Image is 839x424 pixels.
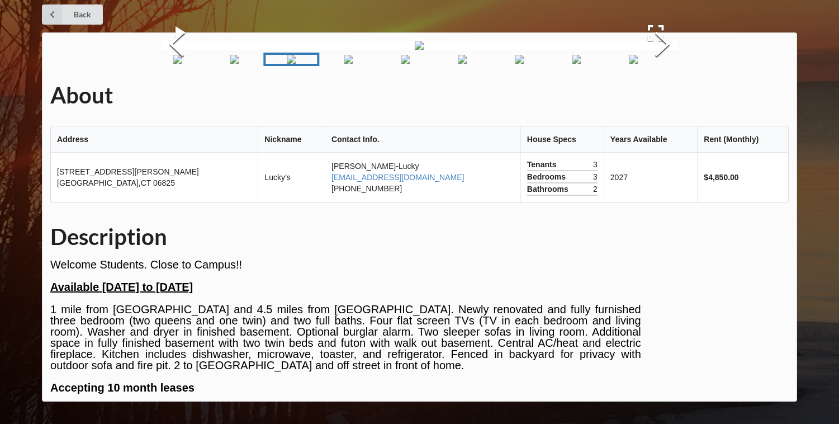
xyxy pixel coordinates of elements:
img: 281_jennings%2FIMG_0055.jpg [344,55,353,64]
th: Years Available [604,126,698,153]
a: Go to Slide 5 [378,53,434,66]
span: [STREET_ADDRESS][PERSON_NAME] [57,167,199,176]
img: 281_jennings%2FIMG_0054.jpg [287,55,296,64]
a: Go to Slide 8 [549,53,605,66]
span: 2 [593,183,598,195]
span: [GEOGRAPHIC_DATA] , CT 06825 [57,178,175,187]
th: Address [51,126,258,153]
button: Open Fullscreen [633,17,678,49]
a: Back [42,4,103,25]
th: Rent (Monthly) [697,126,788,153]
img: 281_jennings%2FIMG_0056.jpg [401,55,410,64]
img: 281_jennings%2FIMG_0057.jpg [458,55,467,64]
h1: Description [50,223,789,251]
h1: About [50,81,789,110]
b: $4,850.00 [704,173,738,182]
th: Nickname [258,126,325,153]
div: Welcome Students. Close to Campus!! [50,259,641,393]
span: Bathrooms [527,183,571,195]
img: 281_jennings%2FIMG_0054.jpg [415,41,424,50]
a: Go to Slide 7 [492,53,548,66]
th: Contact Info. [325,126,520,153]
b: Accepting 10 month leases [50,381,195,394]
span: Tenants [527,159,560,170]
a: Go to Slide 9 [606,53,662,66]
th: House Specs [520,126,604,153]
span: 3 [593,159,598,170]
span: Available [DATE] to [DATE] [50,281,193,293]
img: 281_jennings%2FIMG_0052.jpg [230,55,239,64]
img: 281_jennings%2FIMG_0062.jpg [629,55,638,64]
span: 1 mile from [GEOGRAPHIC_DATA] and 4.5 miles from [GEOGRAPHIC_DATA]. Newly renovated and fully fur... [50,303,641,394]
a: Go to Slide 4 [321,53,377,66]
td: Lucky’s [258,153,325,202]
img: 281_jennings%2FIMG_0058.jpg [515,55,524,64]
td: [PERSON_NAME]-Lucky [PHONE_NUMBER] [325,153,520,202]
span: 3 [593,171,598,182]
a: Go to Slide 2 [207,53,263,66]
a: Go to Slide 3 [264,53,320,66]
img: 281_jennings%2FIMG_0059.jpg [572,55,581,64]
div: Thumbnail Navigation [150,53,667,66]
td: 2027 [604,153,698,202]
a: Go to Slide 1 [150,53,206,66]
a: Go to Slide 6 [435,53,491,66]
a: [EMAIL_ADDRESS][DOMAIN_NAME] [331,173,464,182]
span: Bedrooms [527,171,568,182]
